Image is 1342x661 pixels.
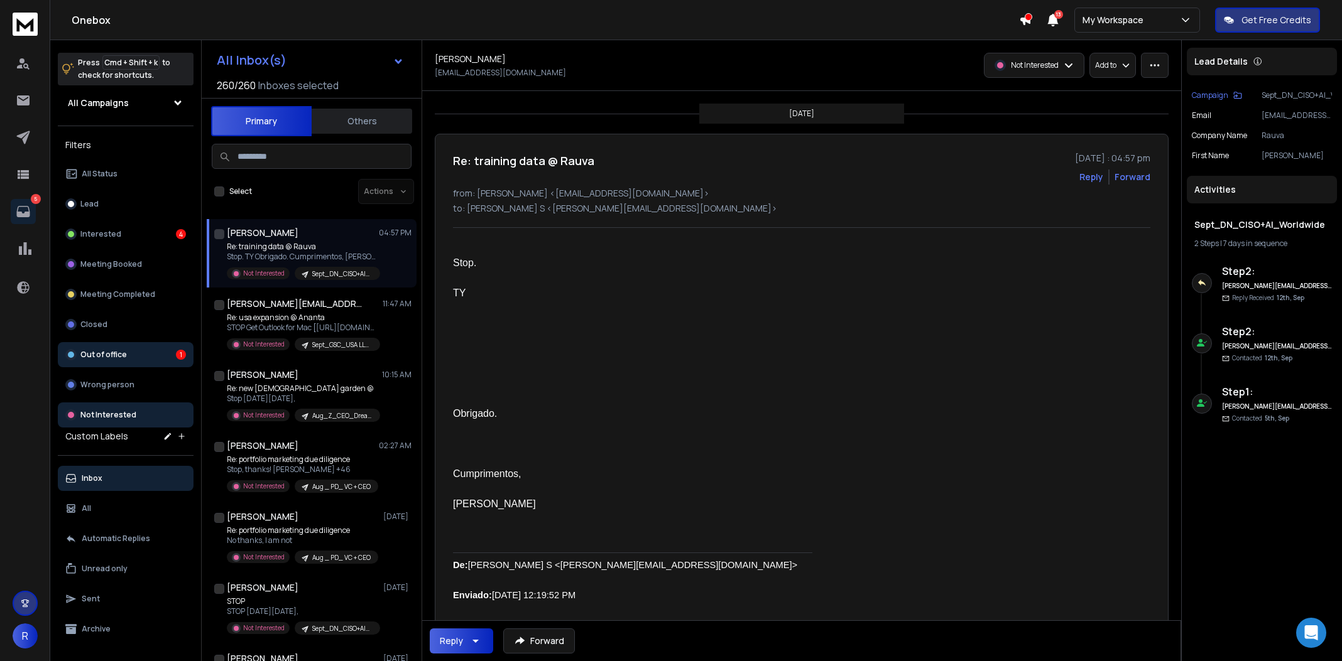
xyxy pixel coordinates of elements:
[1192,131,1247,141] p: Company Name
[1187,176,1337,203] div: Activities
[1232,293,1304,303] p: Reply Received
[58,282,194,307] button: Meeting Completed
[82,169,117,179] p: All Status
[82,534,150,544] p: Automatic Replies
[1115,171,1150,183] div: Forward
[1222,341,1332,351] h6: [PERSON_NAME][EMAIL_ADDRESS][DOMAIN_NAME]
[82,624,111,634] p: Archive
[217,78,256,93] span: 260 / 260
[1296,618,1326,648] div: Open Intercom Messenger
[503,628,575,653] button: Forward
[227,596,378,606] p: STOP
[227,465,378,475] p: Stop, thanks! [PERSON_NAME] +46
[382,370,412,380] p: 10:15 AM
[1095,60,1116,70] p: Add to
[383,299,412,309] p: 11:47 AM
[440,635,463,647] div: Reply
[58,616,194,642] button: Archive
[13,13,38,36] img: logo
[227,394,378,404] p: Stop [DATE][DATE],
[453,408,497,419] span: Obrigado.
[80,259,142,269] p: Meeting Booked
[58,372,194,397] button: Wrong person
[13,623,38,648] button: R
[1222,324,1332,339] h6: Step 2 :
[227,525,378,535] p: Re: portfolio marketing due diligence
[243,481,285,491] p: Not Interested
[80,410,136,420] p: Not Interested
[80,229,121,239] p: Interested
[65,430,128,443] h3: Custom Labels
[1222,281,1332,291] h6: [PERSON_NAME][EMAIL_ADDRESS][DOMAIN_NAME]
[453,560,802,660] font: [PERSON_NAME] S <[PERSON_NAME][EMAIL_ADDRESS][DOMAIN_NAME]> [DATE] 12:19:52 PM [EMAIL_ADDRESS][DO...
[176,229,186,239] div: 4
[31,194,41,204] p: 5
[1223,238,1287,249] span: 7 days in sequence
[227,581,298,594] h1: [PERSON_NAME]
[312,411,373,421] p: Aug_Z_CEO_DreamAccounts_India
[58,222,194,247] button: Interested4
[82,564,128,574] p: Unread only
[1194,55,1248,68] p: Lead Details
[1083,14,1148,26] p: My Workspace
[58,586,194,611] button: Sent
[1215,8,1320,33] button: Get Free Credits
[312,107,412,135] button: Others
[58,466,194,491] button: Inbox
[383,583,412,593] p: [DATE]
[453,590,492,600] b: Enviado:
[379,441,412,451] p: 02:27 AM
[227,510,298,523] h1: [PERSON_NAME]
[243,552,285,562] p: Not Interested
[72,13,1019,28] h1: Onebox
[227,227,298,239] h1: [PERSON_NAME]
[78,56,170,82] p: Press to check for shortcuts.
[1192,110,1211,121] p: Email
[176,350,186,360] div: 1
[430,628,493,653] button: Reply
[1222,264,1332,279] h6: Step 2 :
[379,228,412,238] p: 04:57 PM
[453,152,594,169] h1: Re: training data @ Rauva
[80,350,127,360] p: Out of office
[58,526,194,551] button: Automatic Replies
[227,535,378,545] p: No thanks, I am not
[1277,293,1304,302] span: 12th, Sep
[1222,402,1332,411] h6: [PERSON_NAME][EMAIL_ADDRESS][DOMAIN_NAME]
[453,255,820,271] div: Stop.
[1222,384,1332,399] h6: Step 1 :
[58,191,194,217] button: Lead
[1241,14,1311,26] p: Get Free Credits
[1262,110,1332,121] p: [EMAIL_ADDRESS][DOMAIN_NAME]
[1079,171,1103,183] button: Reply
[435,53,506,65] h1: [PERSON_NAME]
[453,560,468,570] b: De:
[227,252,378,262] p: Stop. TY Obrigado. Cumprimentos, [PERSON_NAME]
[453,466,820,481] div: Cumprimentos,
[82,594,100,604] p: Sent
[80,320,107,330] p: Closed
[1194,238,1219,249] span: 2 Steps
[227,439,298,452] h1: [PERSON_NAME]
[383,512,412,522] p: [DATE]
[227,368,298,381] h1: [PERSON_NAME]
[789,109,814,119] p: [DATE]
[227,454,378,465] p: Re: portfolio marketing due diligence
[1192,151,1229,161] p: First Name
[1262,151,1332,161] p: [PERSON_NAME]
[312,269,373,279] p: Sept_DN_CISO+AI_Worldwide
[58,161,194,186] button: All Status
[1232,353,1292,363] p: Contacted
[227,242,378,252] p: Re: training data @ Rauva
[243,340,285,349] p: Not Interested
[1194,218,1329,231] h1: Sept_DN_CISO+AI_Worldwide
[453,202,1150,215] p: to: [PERSON_NAME] S <[PERSON_NAME][EMAIL_ADDRESS][DOMAIN_NAME]>
[11,199,36,224] a: 5
[1262,90,1332,100] p: Sept_DN_CISO+AI_Worldwide
[227,323,378,333] p: STOP Get Outlook for Mac [[URL][DOMAIN_NAME]] From:
[1194,239,1329,249] div: |
[227,606,378,616] p: STOP [DATE][DATE],
[229,186,252,196] label: Select
[243,269,285,278] p: Not Interested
